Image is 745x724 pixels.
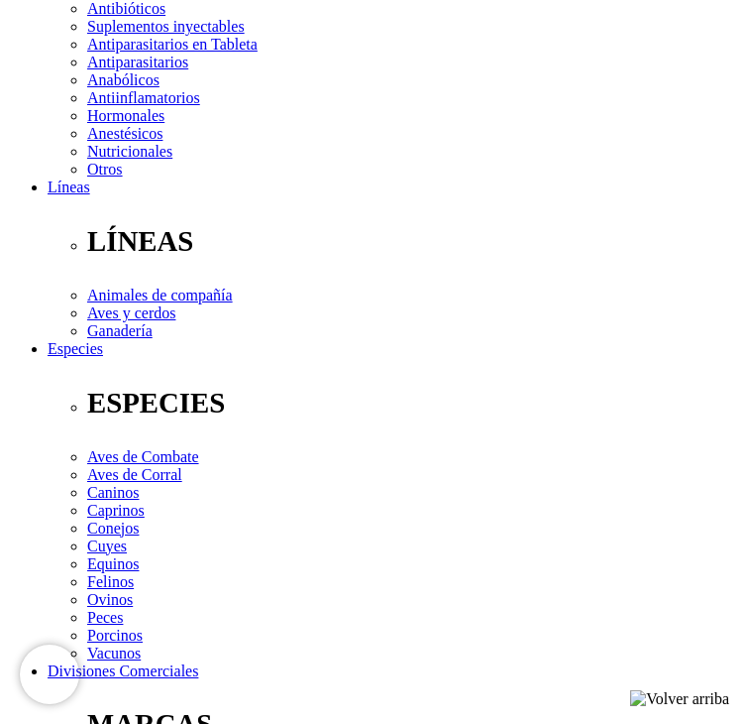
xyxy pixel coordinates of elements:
img: Volver arriba [630,690,729,708]
a: Equinos [87,555,139,572]
a: Conejos [87,520,139,537]
a: Ovinos [87,591,133,608]
a: Suplementos inyectables [87,18,245,35]
a: Divisiones Comerciales [48,663,198,679]
a: Anestésicos [87,125,162,142]
a: Antiparasitarios en Tableta [87,36,258,53]
iframe: Brevo live chat [20,645,79,704]
a: Felinos [87,573,134,590]
a: Peces [87,609,123,626]
a: Aves de Corral [87,466,182,483]
a: Animales de compañía [87,287,233,303]
a: Especies [48,340,103,357]
a: Hormonales [87,107,164,124]
a: Otros [87,161,123,178]
a: Ganadería [87,322,153,339]
a: Nutricionales [87,143,172,160]
a: Caprinos [87,502,145,519]
a: Aves de Combate [87,448,199,465]
p: LÍNEAS [87,225,737,258]
a: Antiinflamatorios [87,89,200,106]
a: Cuyes [87,538,127,554]
a: Vacunos [87,645,141,662]
a: Líneas [48,179,90,195]
a: Antiparasitarios [87,54,188,70]
a: Caninos [87,484,139,501]
a: Porcinos [87,627,143,644]
a: Anabólicos [87,71,160,88]
a: Aves y cerdos [87,304,175,321]
p: ESPECIES [87,387,737,420]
